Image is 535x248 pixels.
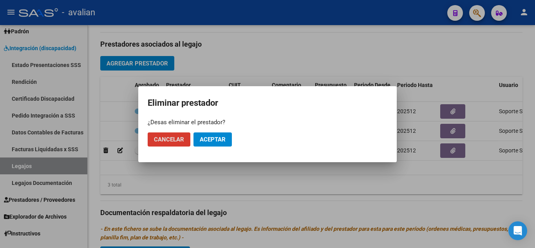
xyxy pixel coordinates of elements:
[508,221,527,240] div: Open Intercom Messenger
[148,96,387,110] h2: Eliminar prestador
[193,132,232,147] button: Aceptar
[148,118,387,126] div: ¿Desas eliminar el prestador?
[154,136,184,143] span: Cancelar
[148,132,190,147] button: Cancelar
[200,136,226,143] span: Aceptar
